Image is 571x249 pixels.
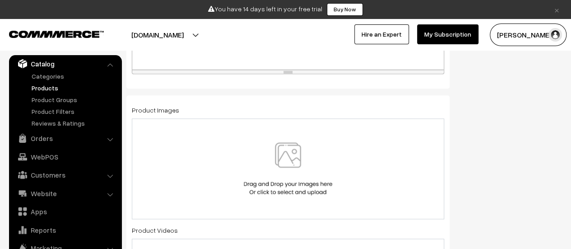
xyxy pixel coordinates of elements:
[3,3,568,16] div: You have 14 days left in your free trial
[9,28,88,39] a: COMMMERCE
[11,149,119,165] a: WebPOS
[417,24,478,44] a: My Subscription
[327,3,363,16] a: Buy Now
[132,105,179,115] label: Product Images
[132,70,444,74] div: resize
[132,226,178,235] label: Product Videos
[29,118,119,128] a: Reviews & Ratings
[29,71,119,81] a: Categories
[29,83,119,93] a: Products
[100,23,215,46] button: [DOMAIN_NAME]
[29,95,119,104] a: Product Groups
[11,222,119,238] a: Reports
[490,23,566,46] button: [PERSON_NAME]
[11,185,119,202] a: Website
[29,107,119,116] a: Product Filters
[11,56,119,72] a: Catalog
[11,167,119,183] a: Customers
[548,28,562,42] img: user
[551,4,563,15] a: ×
[354,24,409,44] a: Hire an Expert
[11,203,119,220] a: Apps
[9,31,104,38] img: COMMMERCE
[11,130,119,146] a: Orders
